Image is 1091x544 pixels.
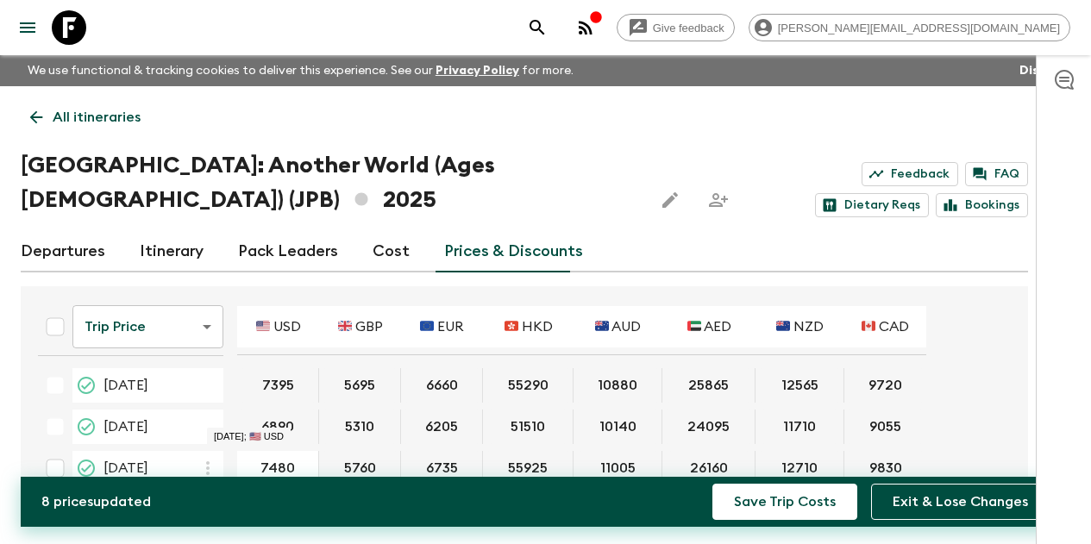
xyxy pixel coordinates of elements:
button: 6205 [404,410,479,444]
div: 27 Sep 2025; 🇬🇧 GBP [319,451,401,485]
a: Dietary Reqs [815,193,929,217]
button: 11710 [762,410,837,444]
button: 12710 [761,451,838,485]
button: menu [10,10,45,45]
p: 🇦🇪 AED [687,316,731,337]
a: FAQ [965,162,1028,186]
div: 19 Aug 2025; 🇪🇺 EUR [401,410,483,444]
button: 12565 [761,368,839,403]
button: 55290 [487,368,569,403]
svg: Completed [76,416,97,437]
svg: On Request [76,458,97,478]
div: 27 Sep 2025; 🇨🇦 CAD [844,451,926,485]
h1: [GEOGRAPHIC_DATA]: Another World (Ages [DEMOGRAPHIC_DATA]) (JPB) 2025 [21,148,639,217]
a: Feedback [862,162,958,186]
p: 🇭🇰 HKD [505,316,553,337]
div: 20 May 2025; 🇭🇰 HKD [483,368,574,403]
div: 27 Sep 2025; 🇦🇪 AED [662,451,756,485]
button: 11005 [580,451,656,485]
span: [DATE] [103,416,148,437]
button: Edit this itinerary [653,183,687,217]
div: Select all [38,310,72,344]
p: 🇨🇦 CAD [862,316,909,337]
div: 20 May 2025; 🇬🇧 GBP [319,368,401,403]
div: 20 May 2025; 🇨🇦 CAD [844,368,926,403]
div: 19 Aug 2025; 🇭🇰 HKD [483,410,574,444]
div: 27 Sep 2025; 🇳🇿 NZD [756,451,844,485]
div: 19 Aug 2025; 🇨🇦 CAD [844,410,926,444]
div: 20 May 2025; 🇦🇪 AED [662,368,756,403]
p: 🇪🇺 EUR [420,316,464,337]
button: 24095 [667,410,750,444]
button: 5310 [324,410,395,444]
button: 10880 [577,368,658,403]
button: 25865 [668,368,749,403]
button: 9720 [848,368,923,403]
button: 6735 [405,451,479,485]
button: 26160 [669,451,749,485]
div: 20 May 2025; 🇦🇺 AUD [574,368,662,403]
a: Give feedback [617,14,735,41]
button: 5760 [323,451,397,485]
button: 6660 [405,368,479,403]
button: search adventures [520,10,555,45]
div: 20 May 2025; 🇳🇿 NZD [756,368,844,403]
div: 27 Sep 2025; 🇺🇸 USD [237,451,319,485]
button: 10140 [579,410,657,444]
button: 51510 [490,410,566,444]
button: Save Trip Costs [712,484,857,520]
div: 19 Aug 2025; 🇦🇺 AUD [574,410,662,444]
button: 9055 [849,410,922,444]
p: 🇺🇸 USD [256,316,301,337]
a: Departures [21,231,105,272]
span: [PERSON_NAME][EMAIL_ADDRESS][DOMAIN_NAME] [768,22,1069,34]
p: All itineraries [53,107,141,128]
p: We use functional & tracking cookies to deliver this experience. See our for more. [21,55,580,86]
div: 19 Aug 2025; 🇬🇧 GBP [319,410,401,444]
p: 8 price s updated [41,491,151,512]
a: Prices & Discounts [444,231,583,272]
button: 9830 [849,451,923,485]
button: 5695 [323,368,396,403]
a: Bookings [936,193,1028,217]
p: 🇬🇧 GBP [338,316,383,337]
button: 55925 [487,451,568,485]
div: 19 Aug 2025; 🇺🇸 USD [237,410,319,444]
span: Share this itinerary [701,183,736,217]
a: All itineraries [21,100,150,134]
a: Privacy Policy [436,65,519,77]
a: Cost [373,231,410,272]
button: 6890 [241,410,315,444]
button: Exit & Lose Changes [871,484,1050,520]
div: 27 Sep 2025; 🇦🇺 AUD [574,451,662,485]
a: Itinerary [140,231,204,272]
button: 7395 [241,368,315,403]
svg: Completed [76,375,97,396]
div: 20 May 2025; 🇪🇺 EUR [401,368,483,403]
div: 27 Sep 2025; 🇪🇺 EUR [401,451,483,485]
p: 🇦🇺 AUD [595,316,641,337]
div: 19 Aug 2025; 🇦🇪 AED [662,410,756,444]
div: [PERSON_NAME][EMAIL_ADDRESS][DOMAIN_NAME] [749,14,1070,41]
div: Trip Price [72,303,223,351]
div: 27 Sep 2025; 🇭🇰 HKD [483,451,574,485]
button: Dismiss [1015,59,1070,83]
span: [DATE] [103,375,148,396]
p: 🇳🇿 NZD [776,316,824,337]
span: Give feedback [643,22,734,34]
a: Pack Leaders [238,231,338,272]
div: 19 Aug 2025; 🇳🇿 NZD [756,410,844,444]
span: [DATE] [103,458,148,478]
div: 20 May 2025; 🇺🇸 USD [237,368,319,403]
